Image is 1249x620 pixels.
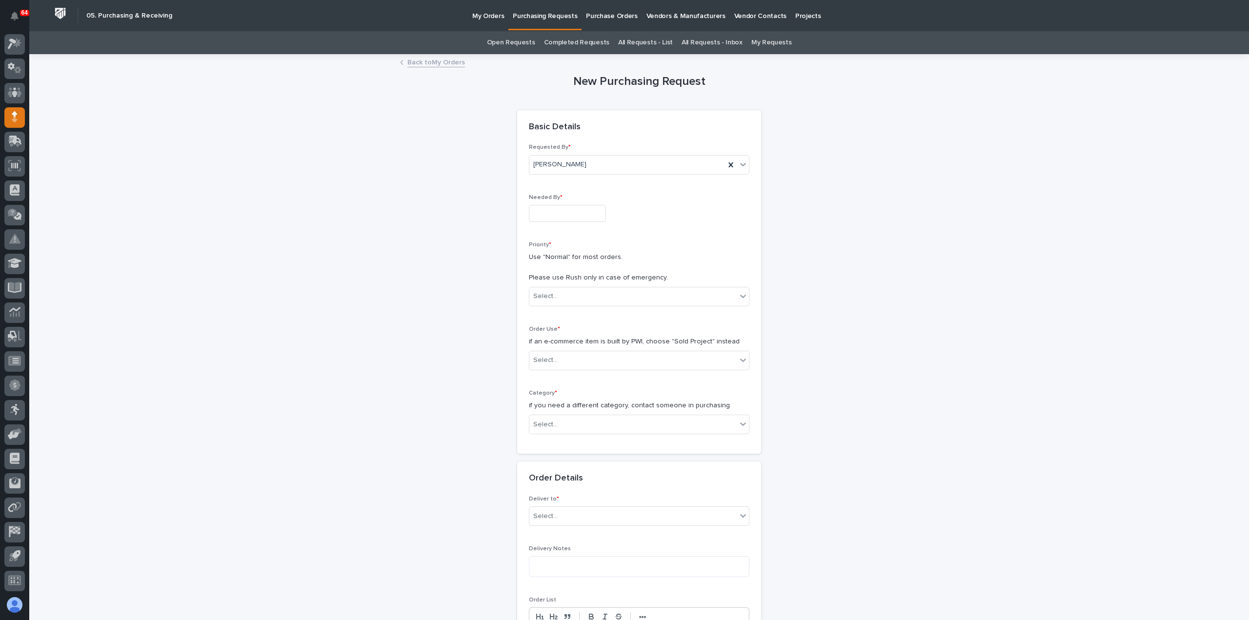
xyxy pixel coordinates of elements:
[51,4,69,22] img: Workspace Logo
[751,31,792,54] a: My Requests
[4,595,25,615] button: users-avatar
[529,473,583,484] h2: Order Details
[21,9,28,16] p: 64
[529,326,560,332] span: Order Use
[618,31,673,54] a: All Requests - List
[529,337,749,347] p: if an e-commerce item is built by PWI, choose "Sold Project" instead
[544,31,609,54] a: Completed Requests
[529,195,563,200] span: Needed By
[487,31,535,54] a: Open Requests
[533,291,558,301] div: Select...
[12,12,25,27] div: Notifications64
[529,242,551,248] span: Priority
[529,496,559,502] span: Deliver to
[533,511,558,521] div: Select...
[529,546,571,552] span: Delivery Notes
[529,122,581,133] h2: Basic Details
[517,75,761,89] h1: New Purchasing Request
[529,252,749,282] p: Use "Normal" for most orders. Please use Rush only in case of emergency.
[533,160,586,170] span: [PERSON_NAME]
[533,355,558,365] div: Select...
[529,390,557,396] span: Category
[86,12,172,20] h2: 05. Purchasing & Receiving
[529,144,571,150] span: Requested By
[529,597,556,603] span: Order List
[407,56,465,67] a: Back toMy Orders
[529,400,749,411] p: if you need a different category, contact someone in purchasing
[4,6,25,26] button: Notifications
[533,420,558,430] div: Select...
[682,31,743,54] a: All Requests - Inbox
